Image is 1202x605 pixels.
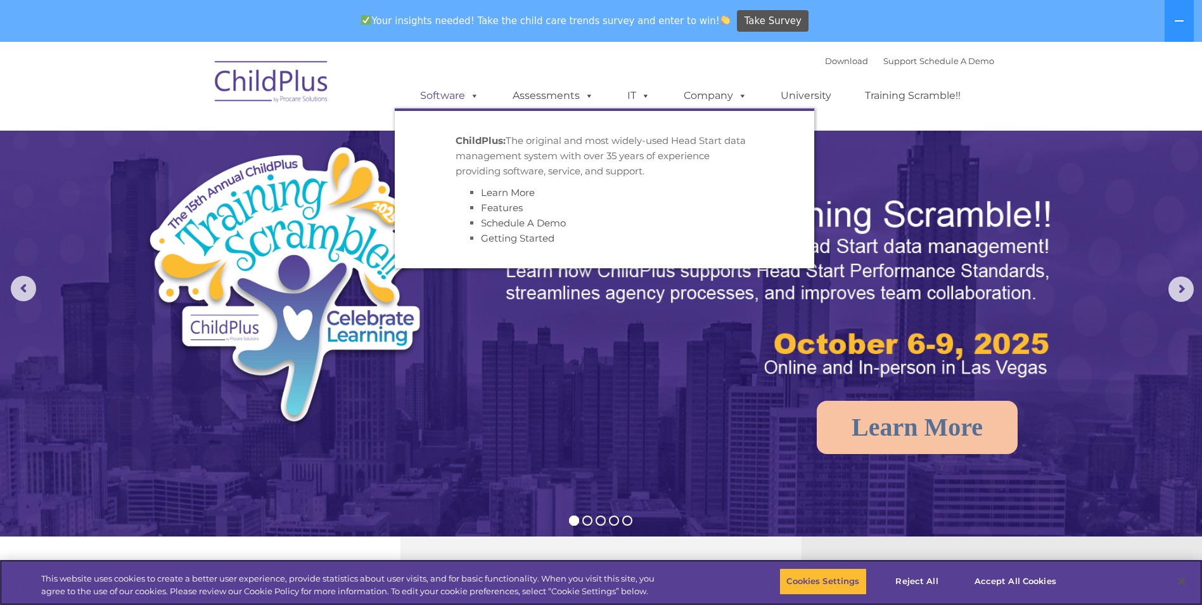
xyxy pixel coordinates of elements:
a: Take Survey [737,10,809,32]
a: Download [825,56,868,66]
a: Features [481,202,523,214]
button: Reject All [878,568,957,595]
a: Learn More [817,401,1018,454]
button: Cookies Settings [779,568,866,595]
a: Getting Started [481,232,554,244]
span: Your insights needed! Take the child care trends survey and enter to win! [356,8,736,33]
button: Accept All Cookies [968,568,1063,595]
a: University [768,83,844,108]
a: IT [615,83,663,108]
img: 👏 [720,15,730,25]
a: Schedule A Demo [919,56,994,66]
span: Take Survey [745,10,802,32]
img: ✅ [361,15,371,25]
font: | [825,56,994,66]
strong: ChildPlus: [456,134,506,146]
a: Software [407,83,492,108]
a: Schedule A Demo [481,217,566,229]
p: The original and most widely-used Head Start data management system with over 35 years of experie... [456,133,753,179]
a: Company [671,83,760,108]
img: ChildPlus by Procare Solutions [208,52,335,115]
span: Phone number [176,136,230,145]
div: This website uses cookies to create a better user experience, provide statistics about user visit... [41,573,661,597]
a: Learn More [481,186,535,198]
span: Last name [176,84,215,93]
button: Close [1168,568,1196,595]
a: Assessments [500,83,606,108]
a: Training Scramble!! [852,83,973,108]
a: Support [883,56,917,66]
